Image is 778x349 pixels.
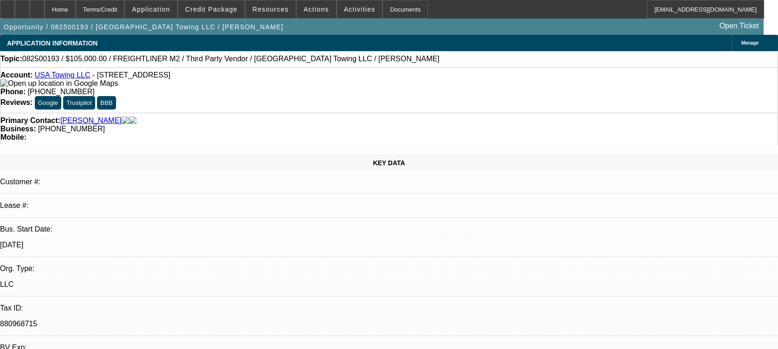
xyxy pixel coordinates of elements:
[246,0,296,18] button: Resources
[741,40,759,45] span: Manage
[0,79,118,88] img: Open up location in Google Maps
[38,125,105,133] span: [PHONE_NUMBER]
[22,55,440,63] span: 082500193 / $105,000.00 / FREIGHTLINER M2 / Third Party Vendor / [GEOGRAPHIC_DATA] Towing LLC / [...
[7,39,97,47] span: APPLICATION INFORMATION
[716,18,763,34] a: Open Ticket
[35,71,91,79] a: USA Towing LLC
[28,88,95,96] span: [PHONE_NUMBER]
[185,6,238,13] span: Credit Package
[60,116,122,125] a: [PERSON_NAME]
[0,71,32,79] strong: Account:
[122,116,129,125] img: facebook-icon.png
[0,55,22,63] strong: Topic:
[178,0,245,18] button: Credit Package
[4,23,284,31] span: Opportunity / 082500193 / [GEOGRAPHIC_DATA] Towing LLC / [PERSON_NAME]
[129,116,136,125] img: linkedin-icon.png
[337,0,383,18] button: Activities
[63,96,95,110] button: Trustpilot
[0,116,60,125] strong: Primary Contact:
[0,88,26,96] strong: Phone:
[97,96,116,110] button: BBB
[0,79,118,87] a: View Google Maps
[297,0,336,18] button: Actions
[92,71,170,79] span: - [STREET_ADDRESS]
[0,125,36,133] strong: Business:
[304,6,329,13] span: Actions
[373,159,405,167] span: KEY DATA
[35,96,61,110] button: Google
[344,6,376,13] span: Activities
[132,6,170,13] span: Application
[0,133,26,141] strong: Mobile:
[253,6,289,13] span: Resources
[125,0,177,18] button: Application
[0,98,32,106] strong: Reviews:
